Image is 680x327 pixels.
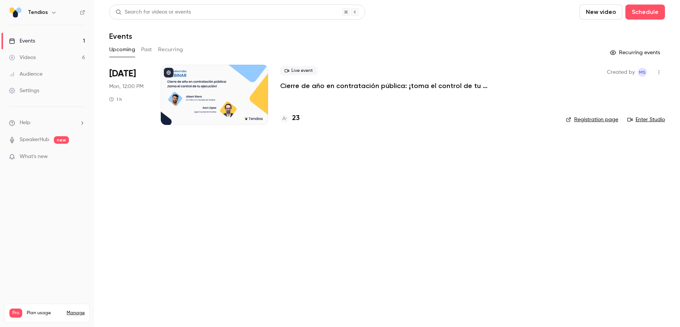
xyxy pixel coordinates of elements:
div: Settings [9,87,39,94]
h1: Events [109,32,132,41]
div: Events [9,37,35,45]
span: Plan usage [27,310,62,316]
span: MS [639,68,646,77]
iframe: Noticeable Trigger [76,154,85,160]
a: Manage [67,310,85,316]
button: Past [141,44,152,56]
a: 23 [280,113,300,123]
span: Help [20,119,30,127]
span: Maria Serra [638,68,647,77]
button: Recurring events [607,47,665,59]
span: [DATE] [109,68,136,80]
a: Enter Studio [627,116,665,123]
h4: 23 [292,113,300,123]
span: new [54,136,69,144]
button: Recurring [158,44,183,56]
div: Videos [9,54,36,61]
h6: Tendios [28,9,48,16]
a: SpeakerHub [20,136,49,144]
button: New video [579,5,622,20]
span: Live event [280,66,317,75]
span: Mon, 12:00 PM [109,83,143,90]
span: Pro [9,309,22,318]
li: help-dropdown-opener [9,119,85,127]
button: Schedule [625,5,665,20]
a: Cierre de año en contratación pública: ¡toma el control de tu ejecución! [280,81,506,90]
a: Registration page [566,116,618,123]
span: Created by [607,68,635,77]
img: Tendios [9,6,21,18]
div: 1 h [109,96,122,102]
div: Oct 20 Mon, 12:00 PM (Europe/Madrid) [109,65,149,125]
button: Upcoming [109,44,135,56]
div: Audience [9,70,43,78]
div: Search for videos or events [116,8,191,16]
span: What's new [20,153,48,161]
